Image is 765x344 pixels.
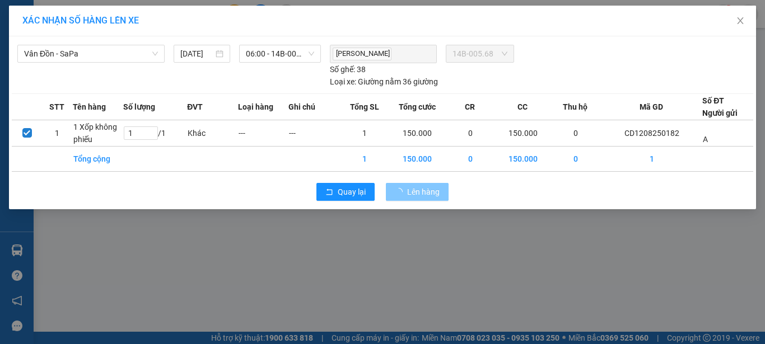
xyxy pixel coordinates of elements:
[330,63,366,76] div: 38
[325,188,333,197] span: rollback
[123,101,155,113] span: Số lượng
[42,120,72,146] td: 1
[180,48,213,60] input: 12/08/2025
[238,101,273,113] span: Loại hàng
[563,101,587,113] span: Thu hộ
[73,101,106,113] span: Tên hàng
[187,101,203,113] span: ĐVT
[445,120,496,146] td: 0
[399,101,436,113] span: Tổng cước
[551,120,601,146] td: 0
[288,120,339,146] td: ---
[330,63,355,76] span: Số ghế:
[338,186,366,198] span: Quay lại
[496,120,551,146] td: 150.000
[725,6,756,37] button: Close
[330,76,356,88] span: Loại xe:
[238,120,289,146] td: ---
[551,146,601,171] td: 0
[123,120,187,146] td: / 1
[407,186,440,198] span: Lên hàng
[453,45,507,62] span: 14B-005.68
[517,101,528,113] span: CC
[350,101,379,113] span: Tổng SL
[601,146,702,171] td: 1
[465,101,475,113] span: CR
[386,183,449,201] button: Lên hàng
[445,146,496,171] td: 0
[187,120,238,146] td: Khác
[73,146,124,171] td: Tổng cộng
[246,45,315,62] span: 06:00 - 14B-005.68
[316,183,375,201] button: rollbackQuay lại
[640,101,663,113] span: Mã GD
[49,101,64,113] span: STT
[24,45,158,62] span: Vân Đồn - SaPa
[395,188,407,196] span: loading
[390,146,445,171] td: 150.000
[390,120,445,146] td: 150.000
[333,48,391,60] span: [PERSON_NAME]
[601,120,702,146] td: CD1208250182
[703,135,708,144] span: A
[22,15,139,26] span: XÁC NHẬN SỐ HÀNG LÊN XE
[736,16,745,25] span: close
[496,146,551,171] td: 150.000
[288,101,315,113] span: Ghi chú
[73,120,124,146] td: 1 Xốp không phiếu
[702,95,738,119] div: Số ĐT Người gửi
[330,76,438,88] div: Giường nằm 36 giường
[339,120,390,146] td: 1
[339,146,390,171] td: 1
